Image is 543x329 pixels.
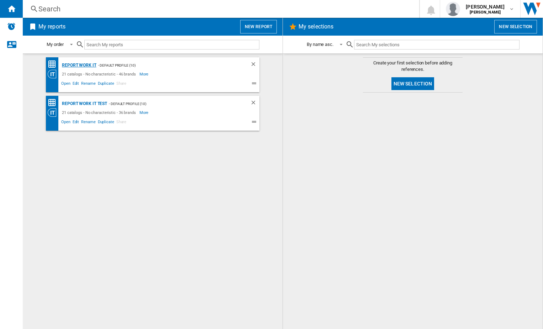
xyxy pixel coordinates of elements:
div: Category View [48,70,60,78]
h2: My selections [297,20,335,33]
button: New selection [391,77,434,90]
span: Rename [80,80,96,89]
span: Create your first selection before adding references. [363,60,463,73]
span: Share [115,119,128,127]
input: Search My selections [354,40,520,49]
button: New report [240,20,277,33]
b: [PERSON_NAME] [470,10,501,15]
div: By name asc. [307,42,333,47]
span: Duplicate [97,119,115,127]
div: Category View [48,108,60,117]
div: Delete [250,99,259,108]
span: More [139,108,150,117]
div: - Default profile (10) [96,61,236,70]
div: 21 catalogs - No characteristic - 36 brands [60,108,139,117]
div: - Default profile (10) [107,99,236,108]
div: Report Work it test [60,99,107,108]
div: Delete [250,61,259,70]
span: More [139,70,150,78]
div: Price Matrix [48,60,60,69]
div: 21 catalogs - No characteristic - 46 brands [60,70,139,78]
img: alerts-logo.svg [7,22,16,31]
span: Edit [72,80,80,89]
span: Share [115,80,128,89]
div: Search [38,4,401,14]
button: New selection [494,20,537,33]
span: Rename [80,119,96,127]
span: [PERSON_NAME] [466,3,505,10]
span: Edit [72,119,80,127]
h2: My reports [37,20,67,33]
img: profile.jpg [446,2,460,16]
span: Duplicate [97,80,115,89]
span: Open [60,119,72,127]
div: Price Matrix [48,98,60,107]
div: My order [47,42,64,47]
input: Search My reports [84,40,259,49]
div: Report Work it [60,61,96,70]
span: Open [60,80,72,89]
